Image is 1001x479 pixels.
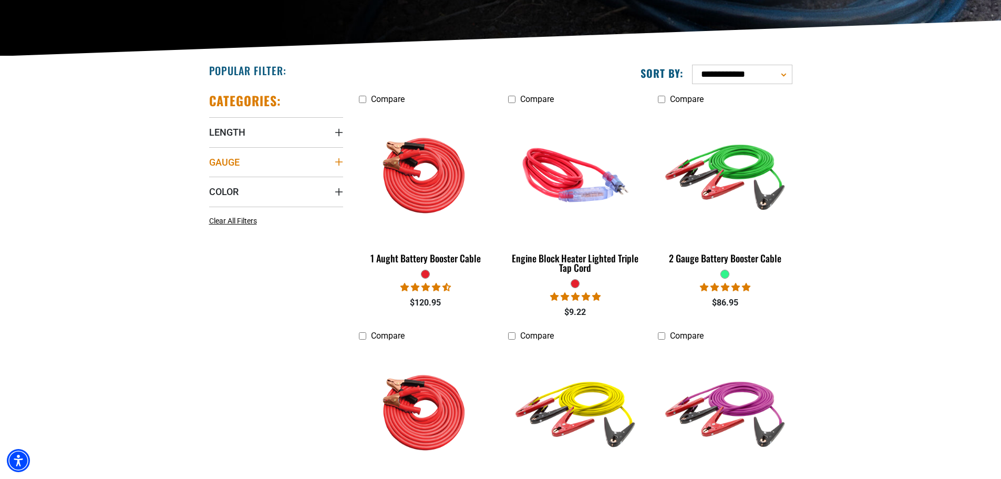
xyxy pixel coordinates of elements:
span: Compare [670,94,704,104]
span: Clear All Filters [209,217,257,225]
a: red Engine Block Heater Lighted Triple Tap Cord [508,109,642,279]
div: Engine Block Heater Lighted Triple Tap Cord [508,253,642,272]
span: Compare [371,331,405,341]
span: Compare [520,94,554,104]
span: Compare [520,331,554,341]
img: features [359,115,492,236]
a: Clear All Filters [209,216,261,227]
span: 4.56 stars [400,282,451,292]
label: Sort by: [641,66,684,80]
summary: Color [209,177,343,206]
span: Length [209,126,245,138]
span: 5.00 stars [700,282,750,292]
span: 5.00 stars [550,292,601,302]
span: Compare [371,94,405,104]
span: Color [209,186,239,198]
span: Gauge [209,156,240,168]
summary: Gauge [209,147,343,177]
summary: Length [209,117,343,147]
div: $9.22 [508,306,642,319]
img: orange [359,351,492,472]
h2: Popular Filter: [209,64,286,77]
div: $86.95 [658,297,792,309]
div: $120.95 [359,297,493,309]
img: red [509,115,642,236]
a: features 1 Aught Battery Booster Cable [359,109,493,269]
div: 1 Aught Battery Booster Cable [359,253,493,263]
img: yellow [509,351,642,472]
img: purple [659,351,791,472]
span: Compare [670,331,704,341]
div: 2 Gauge Battery Booster Cable [658,253,792,263]
h2: Categories: [209,93,282,109]
img: green [659,115,791,236]
a: green 2 Gauge Battery Booster Cable [658,109,792,269]
div: Accessibility Menu [7,449,30,472]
